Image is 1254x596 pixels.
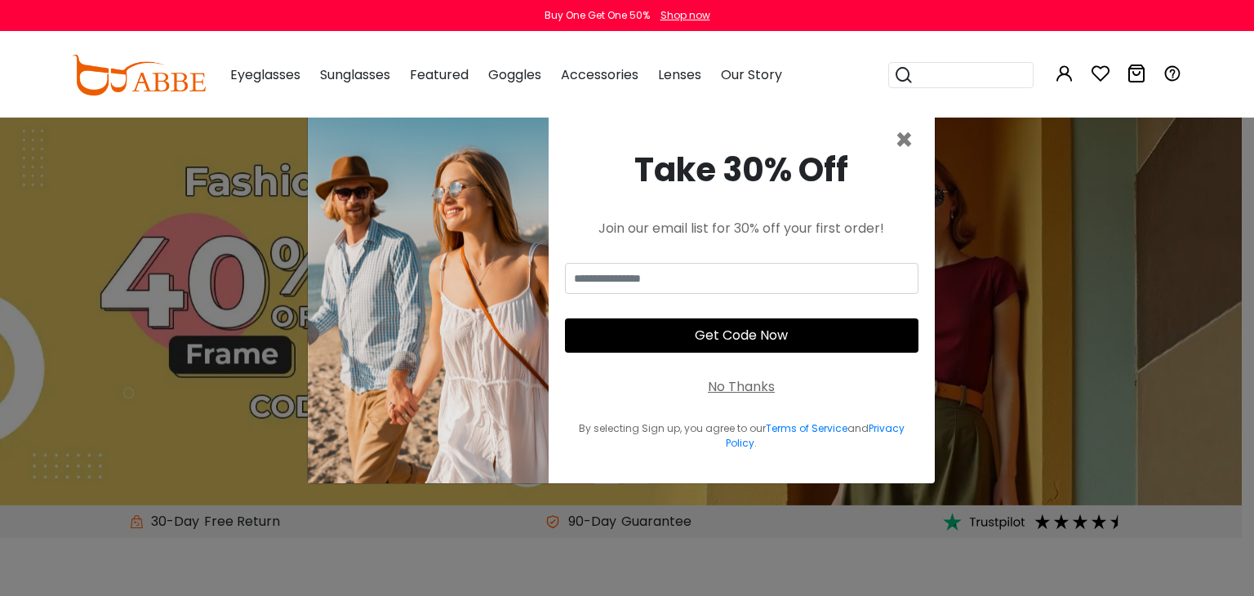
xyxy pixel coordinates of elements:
div: Shop now [660,8,710,23]
button: Close [895,126,914,155]
span: Featured [410,65,469,84]
a: Terms of Service [766,421,847,435]
a: Shop now [652,8,710,22]
button: Get Code Now [565,318,918,353]
div: Buy One Get One 50% [545,8,650,23]
span: Lenses [658,65,701,84]
span: Sunglasses [320,65,390,84]
a: Privacy Policy [726,421,905,450]
span: Goggles [488,65,541,84]
div: By selecting Sign up, you agree to our and . [565,421,918,451]
span: Eyeglasses [230,65,300,84]
img: abbeglasses.com [72,55,206,96]
img: welcome [308,113,549,483]
div: Take 30% Off [565,145,918,194]
div: No Thanks [708,377,775,397]
div: Join our email list for 30% off your first order! [565,219,918,238]
span: Accessories [561,65,638,84]
span: × [895,119,914,161]
span: Our Story [721,65,782,84]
